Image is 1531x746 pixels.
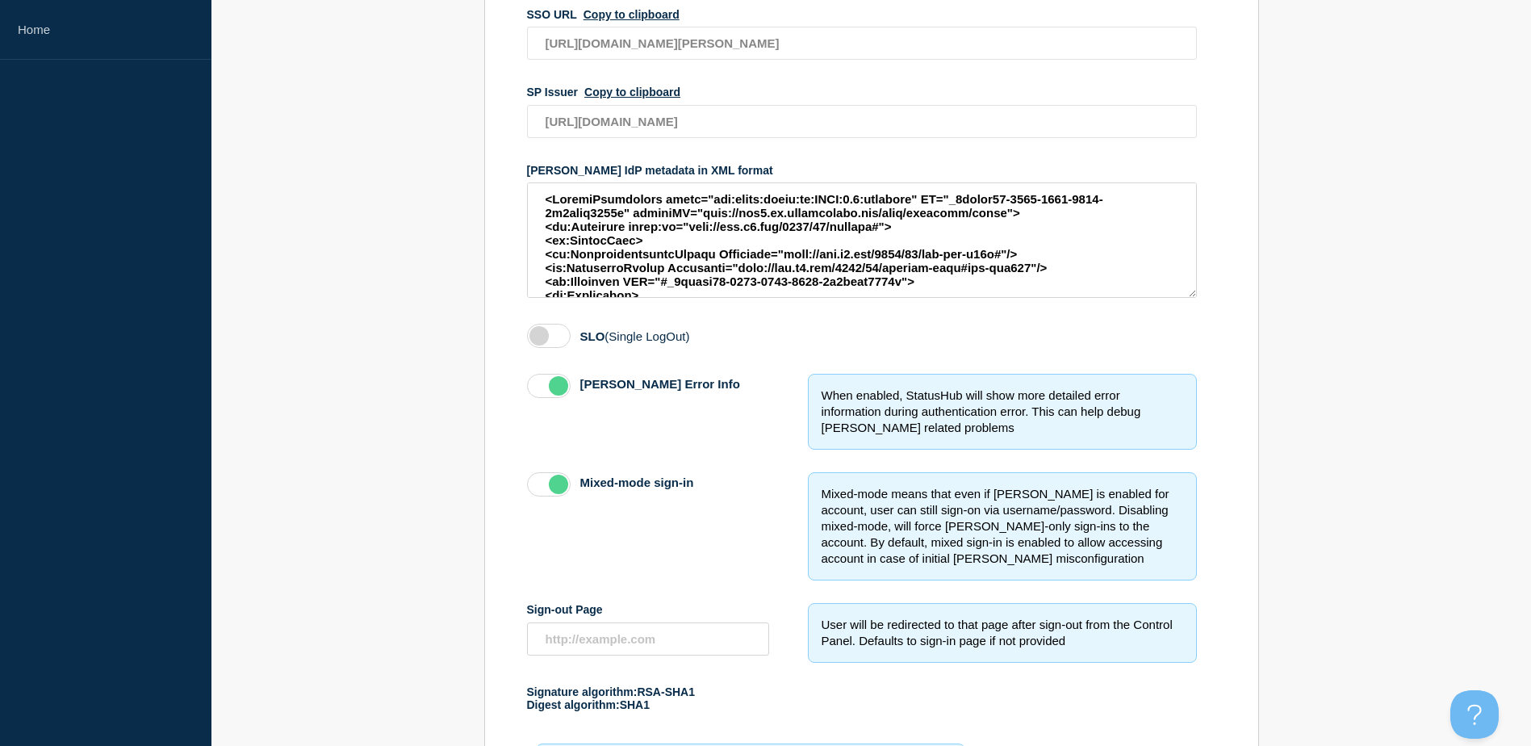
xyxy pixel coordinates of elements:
[808,374,1197,450] div: When enabled, StatusHub will show more detailed error information during authentication error. Th...
[604,329,689,343] span: (Single LogOut)
[637,685,695,698] span: RSA-SHA1
[580,377,740,398] label: [PERSON_NAME] Error Info
[527,622,769,656] input: Sign-out Page
[808,472,1197,580] div: Mixed-mode means that even if [PERSON_NAME] is enabled for account, user can still sign-on via us...
[584,8,680,21] button: SSO URL
[527,698,1197,711] p: Digest algorithm:
[527,8,577,21] span: SSO URL
[808,603,1197,663] div: User will be redirected to that page after sign-out from the Control Panel. Defaults to sign-in p...
[580,476,694,497] label: Mixed-mode sign-in
[620,698,650,711] span: SHA1
[527,685,1197,698] p: Signature algorithm:
[580,329,690,343] label: SLO
[1450,690,1499,739] iframe: Help Scout Beacon - Open
[527,603,769,616] div: Sign-out Page
[527,86,579,98] span: SP Issuer
[584,86,680,98] button: SP Issuer
[527,164,1197,177] div: [PERSON_NAME] IdP metadata in XML format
